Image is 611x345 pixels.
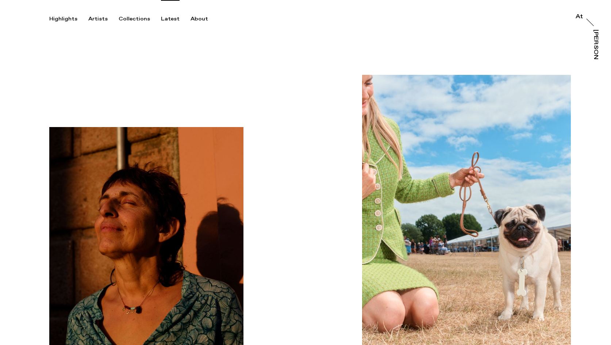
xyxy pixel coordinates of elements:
[591,30,599,60] a: [PERSON_NAME]
[119,16,161,22] button: Collections
[191,16,208,22] div: About
[49,16,88,22] button: Highlights
[161,16,191,22] button: Latest
[88,16,108,22] div: Artists
[593,30,599,86] div: [PERSON_NAME]
[49,16,77,22] div: Highlights
[161,16,180,22] div: Latest
[576,14,583,21] a: At
[119,16,150,22] div: Collections
[88,16,119,22] button: Artists
[191,16,219,22] button: About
